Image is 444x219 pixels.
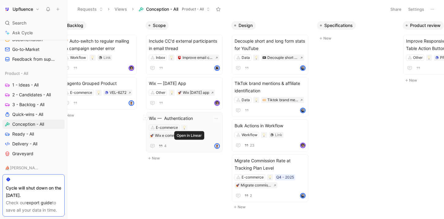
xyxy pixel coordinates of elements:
a: Go-to-Market [2,45,65,54]
a: TikTok brand mentions & affiliate identificationData🏷️Tiktok brand mentions and affiliate identif... [232,77,308,117]
img: avatar [301,194,305,198]
div: 💡 [426,55,432,61]
button: Settings [405,5,427,13]
div: Workflow [70,55,86,61]
span: Wix — Authentication [149,115,220,122]
a: Migrate Commission Rate at Tracking Plan LevelE-commerceQ4 - 2025🚀Migrate commission rate at trac... [232,154,308,202]
span: Product - All [5,70,28,76]
div: 💡 [253,55,259,61]
div: ⛵️[PERSON_NAME]Backlog - [PERSON_NAME]Quick-wins - [PERSON_NAME]Conception - [PERSON_NAME]Planifi... [2,163,65,213]
div: 💡 [261,132,267,138]
a: Ready - All [2,129,65,139]
img: avatar [301,66,305,70]
button: UpfluenceUpfluence [2,5,41,13]
span: Ready - All [12,131,34,137]
img: avatar [129,101,134,105]
div: Check our to save all your data in time. [6,199,61,214]
a: export guide [26,200,52,205]
div: Support/GTMDocumentationGo-to-MarketFeedback from support [2,23,65,64]
span: Delivery - All [12,141,37,147]
img: 💡 [268,175,272,179]
a: Magento Grouped ProductE-commerceVEL-6272avatar [60,77,137,110]
a: 3 - Backlog - All [2,100,65,109]
div: 💡 [168,55,175,61]
span: 2 - Candidates - All [12,92,51,98]
div: E-commerce [70,90,92,96]
div: Migrate commission rate at tracking plan and orders level [241,182,272,188]
div: VEL-6272 [110,90,126,96]
span: Conception - All [12,121,44,127]
img: 📮 [178,56,181,60]
button: New [145,155,226,162]
button: Scope [145,21,169,30]
img: 🚀 [150,134,154,137]
a: 1 - Ideas - All [2,80,65,90]
span: Scope [153,22,166,29]
img: 💡 [170,56,173,60]
span: Magento Grouped Product [63,80,134,87]
a: 2 - Candidates - All [2,90,65,99]
div: Other [413,55,423,61]
a: Delivery - All [2,139,65,148]
div: Tiktok brand mentions and affiliate identification [267,97,298,103]
button: Design [231,21,256,30]
span: 2 [250,194,252,198]
div: Q4 - 2025 [276,174,294,180]
img: 💡 [427,56,431,60]
div: ⛵️[PERSON_NAME] [2,163,65,172]
div: Product - All1 - Ideas - All2 - Candidates - All3 - Backlog - AllQuick-wins - AllConception - All... [2,69,65,158]
button: Requests [75,5,106,14]
a: Wix — AuthenticationE-commerce🚀Wix e commerce integration4avatar [146,112,223,152]
a: Ask Cycle [2,28,65,37]
span: Feedback from support [12,56,56,62]
img: avatar [215,144,219,148]
div: Product - All [2,69,65,78]
div: 💡 [253,97,259,103]
button: Product review [403,21,444,30]
a: Decouple short and long form stats for YouTubeData📼Decouple short and long form stats for youtube... [232,35,308,75]
span: 1 - Ideas - All [12,82,39,88]
a: Include CC'd external participants in email threadInbox📮Improve email cc in copy managementavatar [146,35,223,75]
div: Link [275,132,282,138]
img: 💡 [254,56,258,60]
a: Conception - All [2,120,65,129]
img: 🚀 [236,183,239,187]
span: Migrate Commission Rate at Tracking Plan Level [235,157,306,172]
div: 💡 [181,125,187,131]
button: Backlog [60,21,86,30]
img: 💡 [170,91,174,94]
button: New [60,112,141,119]
div: Inbox [156,55,165,61]
span: Decouple short and long form stats for YouTube [235,37,306,52]
div: BacklogNew [57,18,143,122]
a: Graveyard [2,149,65,158]
img: 💡 [254,98,258,102]
span: Go-to-Market [12,46,40,52]
div: SpecificationsNew [314,18,400,45]
h1: Upfluence [13,6,33,12]
span: Quick-wins - All [12,111,43,117]
a: Quick-wins - All [2,110,65,119]
button: Views [112,5,130,14]
span: Graveyard [12,151,33,157]
div: Other [156,90,165,96]
button: New [231,203,312,211]
img: 💡 [91,56,94,60]
button: 4 [157,143,168,149]
span: 3 - Backlog - All [12,102,44,108]
a: Bulk Actions in WorkflowWorkflowLink23avatar [232,119,308,152]
button: 2 [243,192,253,199]
div: 💡 [267,174,273,180]
button: Share [388,5,404,13]
div: Workflow [242,132,258,138]
img: 💡 [97,91,100,94]
button: Specifications [317,21,356,30]
span: Bulk Actions in Workflow [235,122,306,129]
div: Link [103,55,111,61]
div: 💡 [169,90,175,96]
img: avatar [129,66,134,70]
div: 💡 [96,90,102,96]
div: ScopeNew [143,18,229,165]
span: ⛵️[PERSON_NAME] [5,165,40,171]
span: Include CC'd external participants in email thread [149,37,220,52]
